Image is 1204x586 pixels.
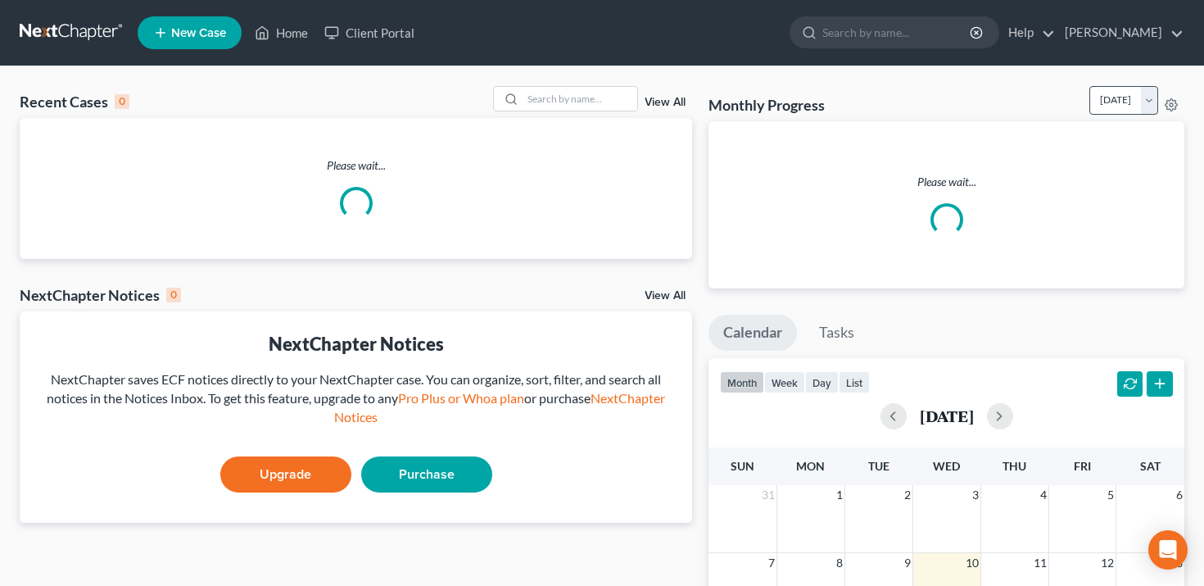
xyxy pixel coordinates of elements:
p: Please wait... [722,174,1171,190]
span: 2 [903,485,912,505]
a: Upgrade [220,457,351,493]
span: New Case [171,27,226,39]
span: Sun [731,459,754,473]
p: Please wait... [20,157,692,174]
div: Open Intercom Messenger [1148,530,1188,570]
span: Mon [796,459,825,473]
span: 3 [971,485,980,505]
div: NextChapter saves ECF notices directly to your NextChapter case. You can organize, sort, filter, ... [33,370,679,427]
span: 10 [964,553,980,573]
a: Purchase [361,457,492,493]
span: 4 [1039,485,1048,505]
input: Search by name... [523,87,637,111]
button: week [764,371,805,393]
button: month [720,371,764,393]
span: 11 [1032,553,1048,573]
span: 31 [760,485,776,505]
div: Recent Cases [20,92,129,111]
span: Wed [933,459,960,473]
a: Home [247,18,316,48]
div: 0 [115,94,129,109]
input: Search by name... [822,17,972,48]
button: day [805,371,839,393]
div: NextChapter Notices [20,285,181,305]
span: 6 [1175,485,1184,505]
a: Client Portal [316,18,423,48]
a: Calendar [708,315,797,351]
span: 5 [1106,485,1116,505]
span: 7 [767,553,776,573]
span: Tue [868,459,889,473]
h2: [DATE] [920,407,974,425]
a: Pro Plus or Whoa plan [398,390,524,406]
span: 9 [903,553,912,573]
span: Thu [1003,459,1026,473]
button: list [839,371,870,393]
a: [PERSON_NAME] [1057,18,1184,48]
span: Fri [1074,459,1091,473]
div: 0 [166,288,181,302]
h3: Monthly Progress [708,95,825,115]
div: NextChapter Notices [33,331,679,357]
span: 12 [1099,553,1116,573]
a: View All [645,97,686,108]
span: 8 [835,553,844,573]
a: View All [645,290,686,302]
span: Sat [1140,459,1161,473]
a: NextChapter Notices [334,390,665,425]
span: 1 [835,485,844,505]
a: Tasks [804,315,869,351]
a: Help [1000,18,1055,48]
